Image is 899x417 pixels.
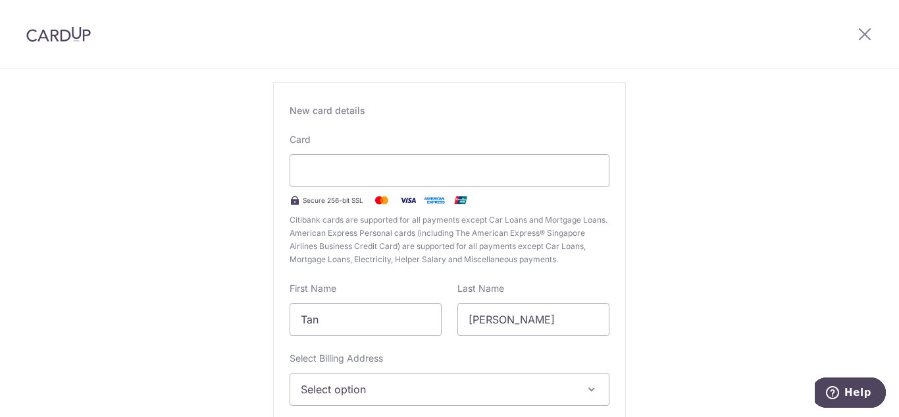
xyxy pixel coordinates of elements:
label: First Name [290,282,336,295]
iframe: Secure card payment input frame [301,163,598,179]
span: Help [30,9,57,21]
input: Cardholder First Name [290,303,442,336]
iframe: Opens a widget where you can find more information [815,377,886,410]
button: Select option [290,373,609,406]
img: Visa [395,192,421,208]
img: .alt.unionpay [448,192,474,208]
img: Mastercard [369,192,395,208]
input: Cardholder Last Name [457,303,609,336]
label: Card [290,133,311,146]
span: Secure 256-bit SSL [303,195,363,206]
label: Last Name [457,282,504,295]
span: Citibank cards are supported for all payments except Car Loans and Mortgage Loans. American Expre... [290,213,609,266]
label: Select Billing Address [290,352,383,365]
span: Select option [301,381,575,397]
div: New card details [290,104,609,117]
img: .alt.amex [421,192,448,208]
img: CardUp [26,26,91,42]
